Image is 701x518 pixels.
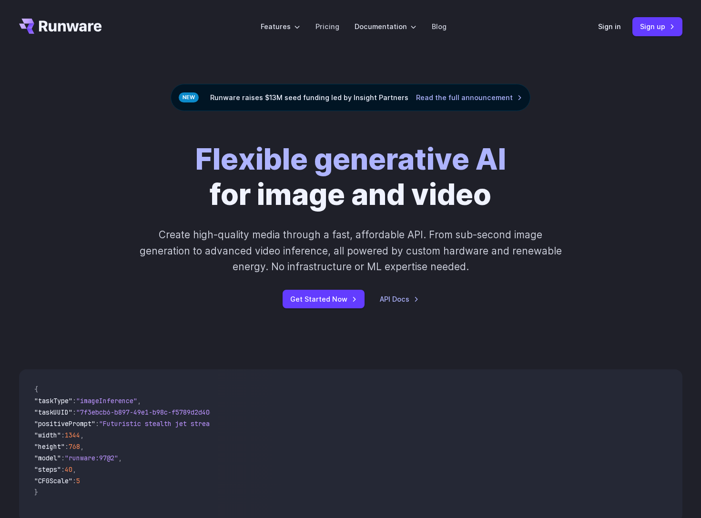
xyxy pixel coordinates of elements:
[432,21,447,32] a: Blog
[283,290,365,308] a: Get Started Now
[72,396,76,405] span: :
[34,431,61,439] span: "width"
[65,454,118,462] span: "runware:97@2"
[34,465,61,474] span: "steps"
[355,21,417,32] label: Documentation
[80,431,84,439] span: ,
[72,477,76,485] span: :
[195,142,506,212] h1: for image and video
[19,19,102,34] a: Go to /
[61,431,65,439] span: :
[118,454,122,462] span: ,
[34,419,95,428] span: "positivePrompt"
[195,141,506,177] strong: Flexible generative AI
[34,385,38,394] span: {
[137,396,141,405] span: ,
[380,294,419,305] a: API Docs
[34,396,72,405] span: "taskType"
[72,465,76,474] span: ,
[34,454,61,462] span: "model"
[65,431,80,439] span: 1344
[34,488,38,497] span: }
[61,465,65,474] span: :
[34,408,72,416] span: "taskUUID"
[416,92,522,103] a: Read the full announcement
[76,396,137,405] span: "imageInference"
[34,442,65,451] span: "height"
[69,442,80,451] span: 768
[95,419,99,428] span: :
[34,477,72,485] span: "CFGScale"
[76,477,80,485] span: 5
[65,465,72,474] span: 40
[138,227,563,274] p: Create high-quality media through a fast, affordable API. From sub-second image generation to adv...
[80,442,84,451] span: ,
[632,17,682,36] a: Sign up
[315,21,339,32] a: Pricing
[171,84,530,111] div: Runware raises $13M seed funding led by Insight Partners
[261,21,300,32] label: Features
[76,408,221,416] span: "7f3ebcb6-b897-49e1-b98c-f5789d2d40d7"
[99,419,446,428] span: "Futuristic stealth jet streaking through a neon-lit cityscape with glowing purple exhaust"
[598,21,621,32] a: Sign in
[72,408,76,416] span: :
[65,442,69,451] span: :
[61,454,65,462] span: :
